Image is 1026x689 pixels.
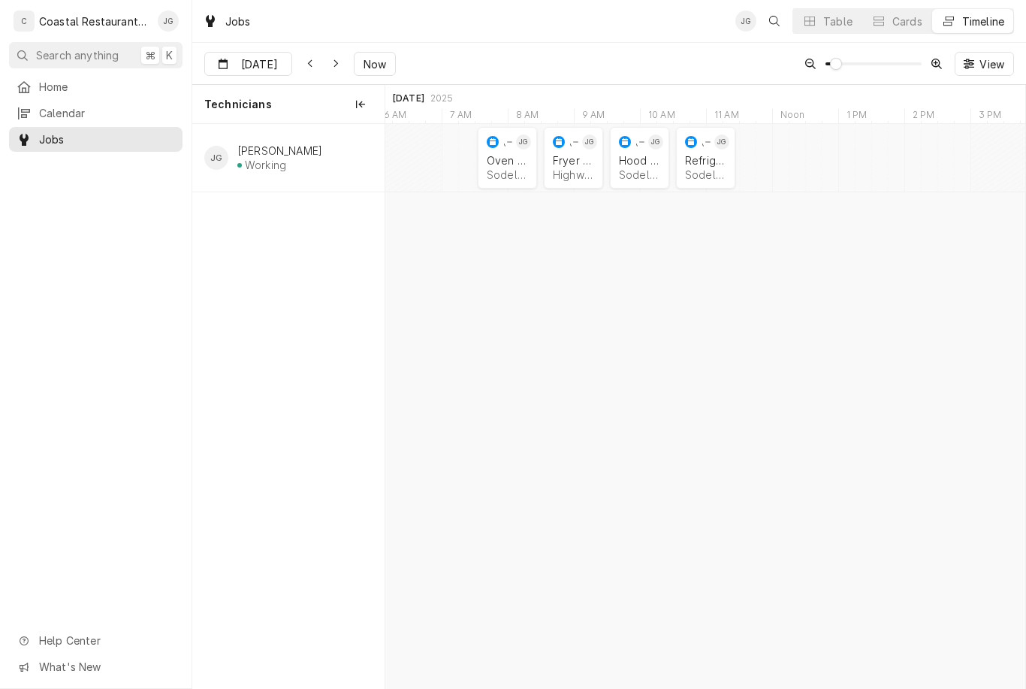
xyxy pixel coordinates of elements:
a: Go to Help Center [9,628,183,653]
button: Open search [762,9,786,33]
div: James Gatton's Avatar [204,146,228,170]
span: Now [361,56,389,72]
div: Technicians column. SPACE for context menu [192,85,385,124]
div: [PERSON_NAME] [237,144,322,157]
span: What's New [39,659,174,675]
div: JG [516,134,531,150]
div: Coastal Restaurant Repair [39,14,149,29]
div: Timeline [962,14,1004,29]
div: James Gatton's Avatar [648,134,663,150]
div: JG [648,134,663,150]
div: JOB-1655 [569,136,572,149]
div: 1 PM [838,109,875,125]
span: Home [39,79,175,95]
div: 7 AM [442,109,480,125]
a: Home [9,74,183,99]
a: Calendar [9,101,183,125]
div: James Gatton's Avatar [714,134,729,150]
span: Help Center [39,633,174,648]
a: Go to What's New [9,654,183,679]
div: Working [245,159,286,171]
div: Oven Repair [487,154,528,167]
div: Sodel Concepts | Lewes, 19958 [487,168,528,181]
div: Sodel Concepts | [GEOGRAPHIC_DATA], 19975 [685,168,726,181]
div: James Gatton's Avatar [516,134,531,150]
div: JG [582,134,597,150]
div: JOB-1656 [702,136,704,149]
button: Search anything⌘K [9,42,183,68]
div: James Gatton's Avatar [158,11,179,32]
div: 11 AM [706,109,747,125]
div: 2025 [430,92,454,104]
div: 9 AM [574,109,613,125]
span: Calendar [39,105,175,121]
div: 8 AM [508,109,547,125]
div: Highwater Managment | [GEOGRAPHIC_DATA], 19966 [553,168,594,181]
div: JG [158,11,179,32]
span: K [166,47,173,63]
span: Search anything [36,47,119,63]
button: Now [354,52,396,76]
div: Sodel Concepts | Lewes, 19958 [619,168,660,181]
div: JG [714,134,729,150]
div: 3 PM [970,109,1009,125]
div: normal [385,124,1025,689]
div: Cards [892,14,922,29]
div: [DATE] [393,92,424,104]
div: JOB-1650 [503,136,505,149]
div: James Gatton's Avatar [582,134,597,150]
a: Jobs [9,127,183,152]
div: James Gatton's Avatar [735,11,756,32]
button: [DATE] [204,52,292,76]
div: Fryer Repair [553,154,594,167]
span: View [976,56,1007,72]
div: Noon [772,109,813,125]
span: ⌘ [145,47,155,63]
span: Jobs [39,131,175,147]
div: 10 AM [640,109,683,125]
div: C [14,11,35,32]
div: JOB-1653 [635,136,638,149]
span: Technicians [204,97,272,112]
div: left [192,124,385,689]
div: 2 PM [904,109,943,125]
div: Table [823,14,852,29]
div: Hood Repair [619,154,660,167]
div: JG [204,146,228,170]
div: Refrigeration [685,154,726,167]
div: JG [735,11,756,32]
button: View [955,52,1014,76]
